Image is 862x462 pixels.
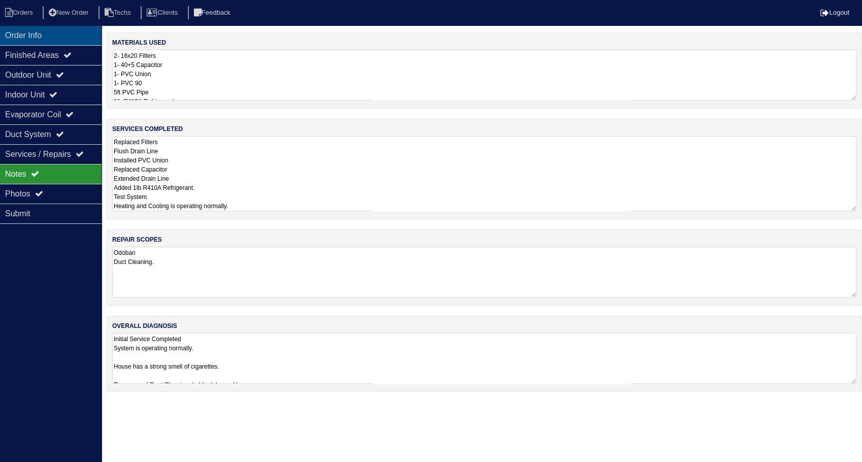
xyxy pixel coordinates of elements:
[43,6,96,20] li: New Order
[112,247,856,298] textarea: Odoban Duct Cleaning.
[98,9,139,16] a: Techs
[112,136,856,211] textarea: Replaced Filters Flush Drain Line Installed PVC Union Replaced Capacitor Extended Drain Line Adde...
[98,6,139,20] li: Techs
[112,333,856,384] textarea: Initial Service Completed System is operating normally. House has a strong smell of cigarettes. R...
[141,6,186,20] li: Clients
[112,50,856,101] textarea: 2- 16x20 Filters 1- 40+5 Capacitor 1- PVC Union 1- PVC 90 5ft PVC Pipe 1lb R410A Refrigerant
[112,235,162,244] label: repair scopes
[43,9,96,16] a: New Order
[112,38,166,47] label: materials used
[112,124,183,134] label: services completed
[112,321,177,331] label: overall diagnosis
[188,6,239,20] li: Feedback
[820,9,849,16] a: Logout
[141,9,186,16] a: Clients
